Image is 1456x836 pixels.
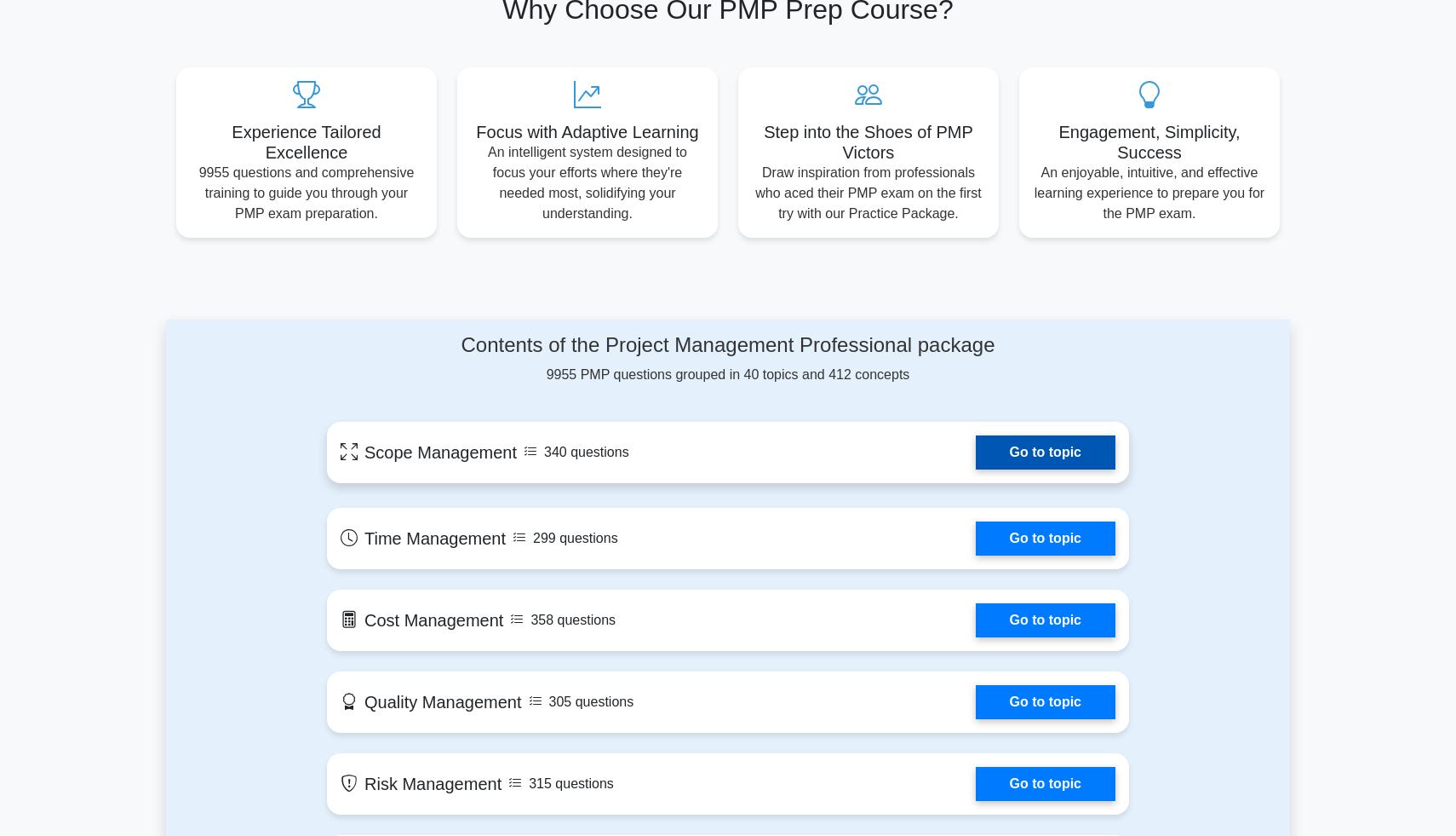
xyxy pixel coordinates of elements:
[752,163,985,224] p: Draw inspiration from professionals who aced their PMP exam on the first try with our Practice Pa...
[976,685,1115,719] a: Go to topic
[976,522,1115,556] a: Go to topic
[471,142,704,224] p: An intelligent system designed to focus your efforts where they're needed most, solidifying your ...
[327,333,1129,358] h4: Contents of the Project Management Professional package
[190,122,423,163] h5: Experience Tailored Excellence
[976,767,1115,801] a: Go to topic
[976,603,1115,637] a: Go to topic
[752,122,985,163] h5: Step into the Shoes of PMP Victors
[976,435,1115,470] a: Go to topic
[327,333,1129,385] div: 9955 PMP questions grouped in 40 topics and 412 concepts
[1033,163,1266,224] p: An enjoyable, intuitive, and effective learning experience to prepare you for the PMP exam.
[471,122,704,142] h5: Focus with Adaptive Learning
[1033,122,1266,163] h5: Engagement, Simplicity, Success
[190,163,423,224] p: 9955 questions and comprehensive training to guide you through your PMP exam preparation.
